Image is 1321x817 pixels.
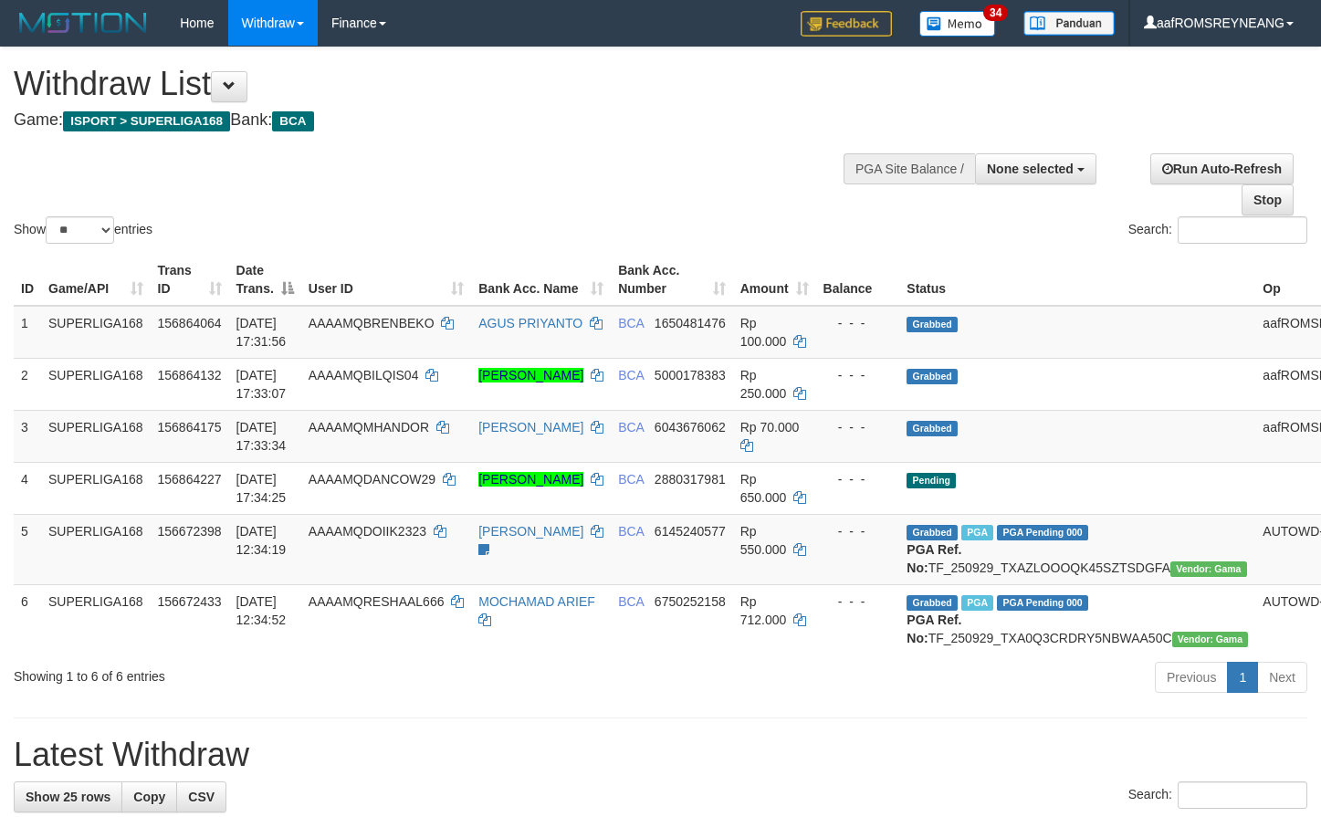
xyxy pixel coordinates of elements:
select: Showentries [46,216,114,244]
label: Search: [1128,216,1307,244]
a: 1 [1227,662,1258,693]
span: Copy 5000178383 to clipboard [655,368,726,382]
span: Rp 650.000 [740,472,787,505]
span: Rp 712.000 [740,594,787,627]
span: Rp 550.000 [740,524,787,557]
h4: Game: Bank: [14,111,863,130]
span: Copy 6043676062 to clipboard [655,420,726,435]
th: User ID: activate to sort column ascending [301,254,471,306]
th: ID [14,254,41,306]
span: Rp 250.000 [740,368,787,401]
img: Feedback.jpg [801,11,892,37]
a: MOCHAMAD ARIEF [478,594,595,609]
span: Vendor URL: https://trx31.1velocity.biz [1172,632,1249,647]
img: panduan.png [1023,11,1115,36]
td: 2 [14,358,41,410]
span: BCA [618,368,644,382]
div: - - - [823,470,893,488]
img: MOTION_logo.png [14,9,152,37]
b: PGA Ref. No: [907,542,961,575]
div: - - - [823,366,893,384]
td: 1 [14,306,41,359]
div: PGA Site Balance / [844,153,975,184]
h1: Latest Withdraw [14,737,1307,773]
span: AAAAMQDOIIK2323 [309,524,426,539]
b: PGA Ref. No: [907,613,961,645]
span: BCA [618,420,644,435]
span: [DATE] 12:34:19 [236,524,287,557]
div: - - - [823,522,893,540]
td: SUPERLIGA168 [41,514,151,584]
span: AAAAMQMHANDOR [309,420,429,435]
span: Marked by aafsoycanthlai [961,595,993,611]
span: [DATE] 12:34:52 [236,594,287,627]
label: Search: [1128,781,1307,809]
td: SUPERLIGA168 [41,462,151,514]
td: SUPERLIGA168 [41,584,151,655]
span: Pending [907,473,956,488]
span: Grabbed [907,525,958,540]
td: SUPERLIGA168 [41,306,151,359]
span: PGA Pending [997,595,1088,611]
span: Marked by aafsoycanthlai [961,525,993,540]
span: 156672398 [158,524,222,539]
a: AGUS PRIYANTO [478,316,582,330]
span: AAAAMQBRENBEKO [309,316,435,330]
span: [DATE] 17:31:56 [236,316,287,349]
span: Grabbed [907,317,958,332]
span: 34 [983,5,1008,21]
th: Status [899,254,1255,306]
a: Show 25 rows [14,781,122,812]
span: Copy 6145240577 to clipboard [655,524,726,539]
a: Next [1257,662,1307,693]
th: Amount: activate to sort column ascending [733,254,816,306]
td: TF_250929_TXA0Q3CRDRY5NBWAA50C [899,584,1255,655]
input: Search: [1178,216,1307,244]
h1: Withdraw List [14,66,863,102]
div: Showing 1 to 6 of 6 entries [14,660,537,686]
a: [PERSON_NAME] [478,472,583,487]
span: 156864132 [158,368,222,382]
a: [PERSON_NAME] [478,524,583,539]
div: - - - [823,592,893,611]
td: SUPERLIGA168 [41,358,151,410]
input: Search: [1178,781,1307,809]
span: Grabbed [907,421,958,436]
div: - - - [823,314,893,332]
td: 5 [14,514,41,584]
span: BCA [618,524,644,539]
span: AAAAMQDANCOW29 [309,472,435,487]
span: Copy 1650481476 to clipboard [655,316,726,330]
th: Game/API: activate to sort column ascending [41,254,151,306]
span: BCA [618,594,644,609]
span: Copy 6750252158 to clipboard [655,594,726,609]
span: BCA [618,316,644,330]
span: None selected [987,162,1074,176]
span: AAAAMQRESHAAL666 [309,594,445,609]
span: PGA Pending [997,525,1088,540]
span: ISPORT > SUPERLIGA168 [63,111,230,131]
span: BCA [618,472,644,487]
span: BCA [272,111,313,131]
span: Rp 100.000 [740,316,787,349]
label: Show entries [14,216,152,244]
a: Stop [1242,184,1294,215]
a: Copy [121,781,177,812]
span: 156864064 [158,316,222,330]
th: Balance [816,254,900,306]
span: CSV [188,790,215,804]
td: 3 [14,410,41,462]
span: Grabbed [907,369,958,384]
th: Bank Acc. Name: activate to sort column ascending [471,254,611,306]
a: [PERSON_NAME] [478,368,583,382]
td: 6 [14,584,41,655]
a: Previous [1155,662,1228,693]
span: Rp 70.000 [740,420,800,435]
span: Grabbed [907,595,958,611]
span: AAAAMQBILQIS04 [309,368,419,382]
td: TF_250929_TXAZLOOOQK45SZTSDGFA [899,514,1255,584]
td: 4 [14,462,41,514]
th: Date Trans.: activate to sort column descending [229,254,301,306]
span: 156672433 [158,594,222,609]
img: Button%20Memo.svg [919,11,996,37]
